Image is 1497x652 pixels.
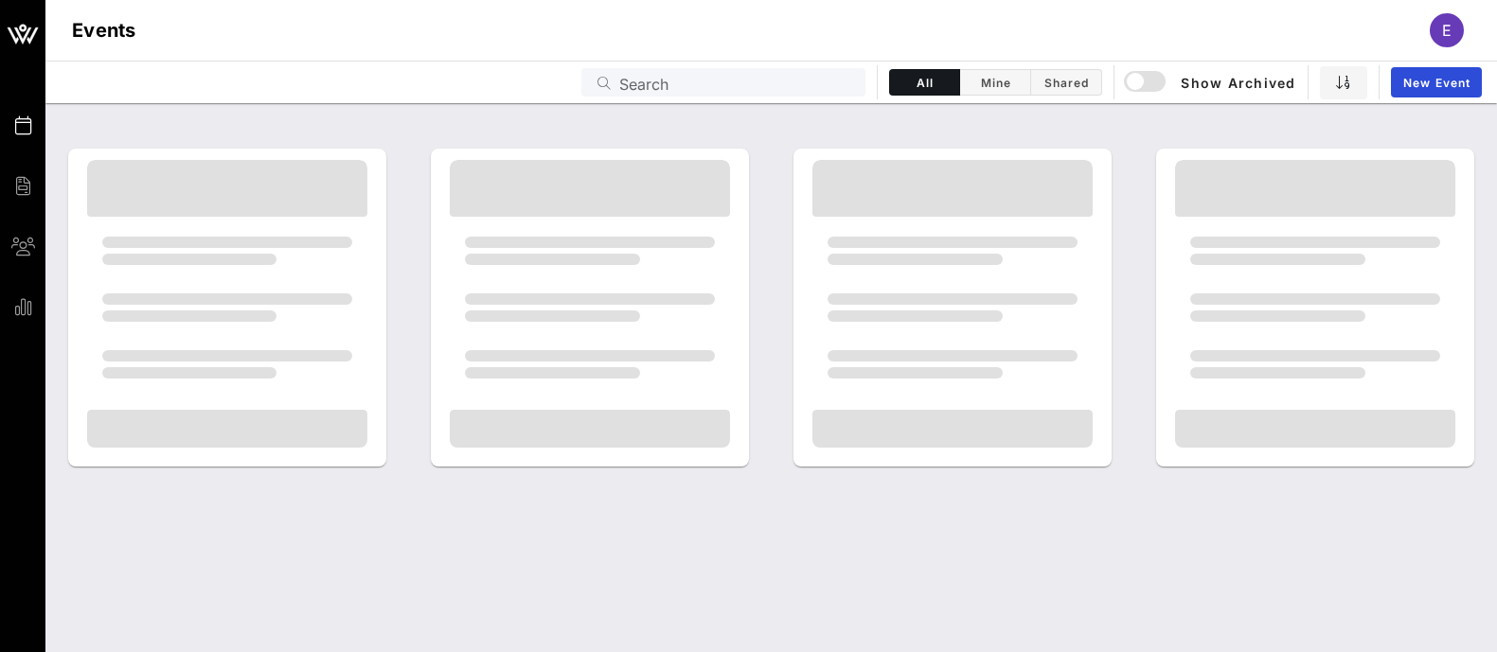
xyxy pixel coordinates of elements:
span: All [901,76,948,90]
button: Mine [960,69,1031,96]
span: Mine [971,76,1019,90]
span: Shared [1043,76,1090,90]
button: Show Archived [1126,65,1296,99]
span: New Event [1402,76,1470,90]
div: E [1430,13,1464,47]
button: Shared [1031,69,1102,96]
span: E [1442,21,1452,40]
button: All [889,69,960,96]
a: New Event [1391,67,1482,97]
span: Show Archived [1127,71,1295,94]
h1: Events [72,15,136,45]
